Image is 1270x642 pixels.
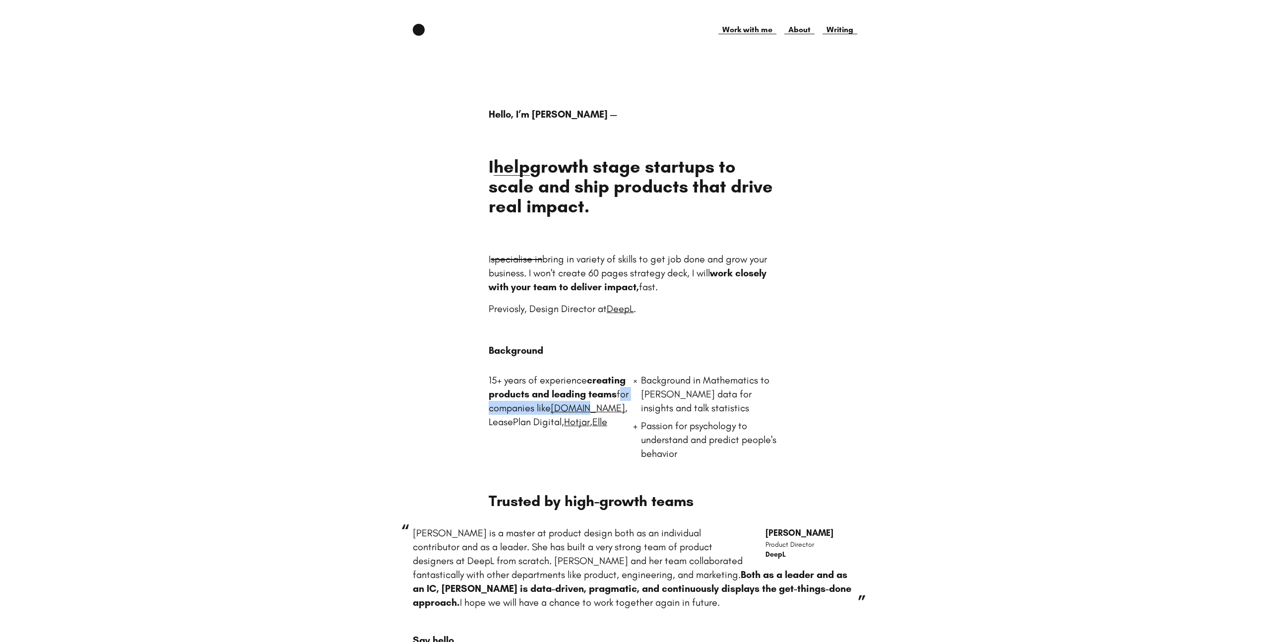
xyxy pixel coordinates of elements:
[494,156,530,177] a: help
[489,252,781,294] p: I bring in variety of skills to get job done and grow your business. I won't create 60 pages stra...
[489,343,857,357] h3: Background
[491,253,542,265] s: specialise in
[564,416,590,428] a: Hotjar
[489,302,781,316] p: Previosly, Design Director at .
[413,569,851,608] b: Both as a leader and as an IC, [PERSON_NAME] is data-driven, pragmatic, and continuously displays...
[823,24,857,36] a: Writing
[641,419,781,460] p: Passion for psychology to understand and predict people's behavior
[592,416,607,428] a: Elle
[489,107,781,121] h2: Hello, I’m [PERSON_NAME] —
[607,303,634,315] a: DeepL
[489,492,781,510] h3: Trusted by high-growth teams
[489,373,629,472] div: 15+ years of experience for companies like , , ,
[489,416,562,428] a: LeasePlan Digital
[413,526,857,609] p: [PERSON_NAME] is a master at product design both as an individual contributor and as a leader. Sh...
[489,157,781,216] h1: I growth stage startups to scale and ship products that drive real impact.
[641,373,781,415] p: Background in Mathematics to [PERSON_NAME] data for insights and talk statistics
[718,24,776,36] a: Work with me
[551,402,625,414] a: [DOMAIN_NAME]
[784,24,815,36] a: About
